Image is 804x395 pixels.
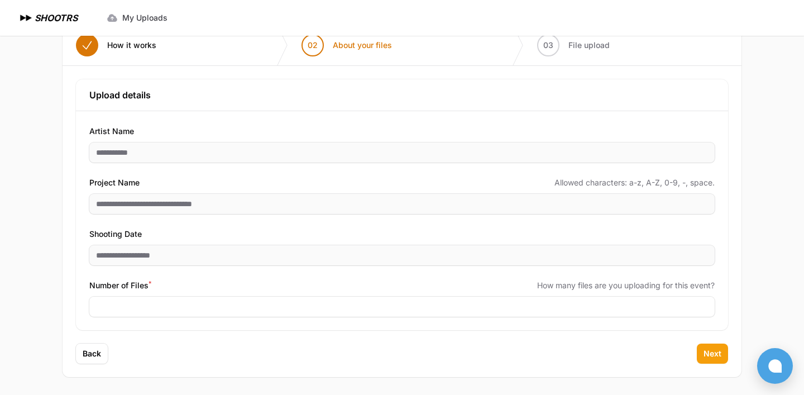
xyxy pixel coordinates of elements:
span: Artist Name [89,125,134,138]
span: Number of Files [89,279,151,292]
button: Open chat window [757,348,793,384]
button: Back [76,344,108,364]
a: My Uploads [100,8,174,28]
span: 03 [543,40,553,51]
button: 02 About your files [288,25,405,65]
button: How it works [63,25,170,65]
span: My Uploads [122,12,167,23]
span: Shooting Date [89,227,142,241]
span: Project Name [89,176,140,189]
span: Allowed characters: a-z, A-Z, 0-9, -, space. [554,177,715,188]
button: 03 File upload [524,25,623,65]
h1: SHOOTRS [35,11,78,25]
span: How many files are you uploading for this event? [537,280,715,291]
h3: Upload details [89,88,715,102]
span: How it works [107,40,156,51]
span: 02 [308,40,318,51]
span: About your files [333,40,392,51]
a: SHOOTRS SHOOTRS [18,11,78,25]
span: File upload [568,40,610,51]
span: Back [83,348,101,359]
img: SHOOTRS [18,11,35,25]
button: Next [697,344,728,364]
span: Next [703,348,721,359]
